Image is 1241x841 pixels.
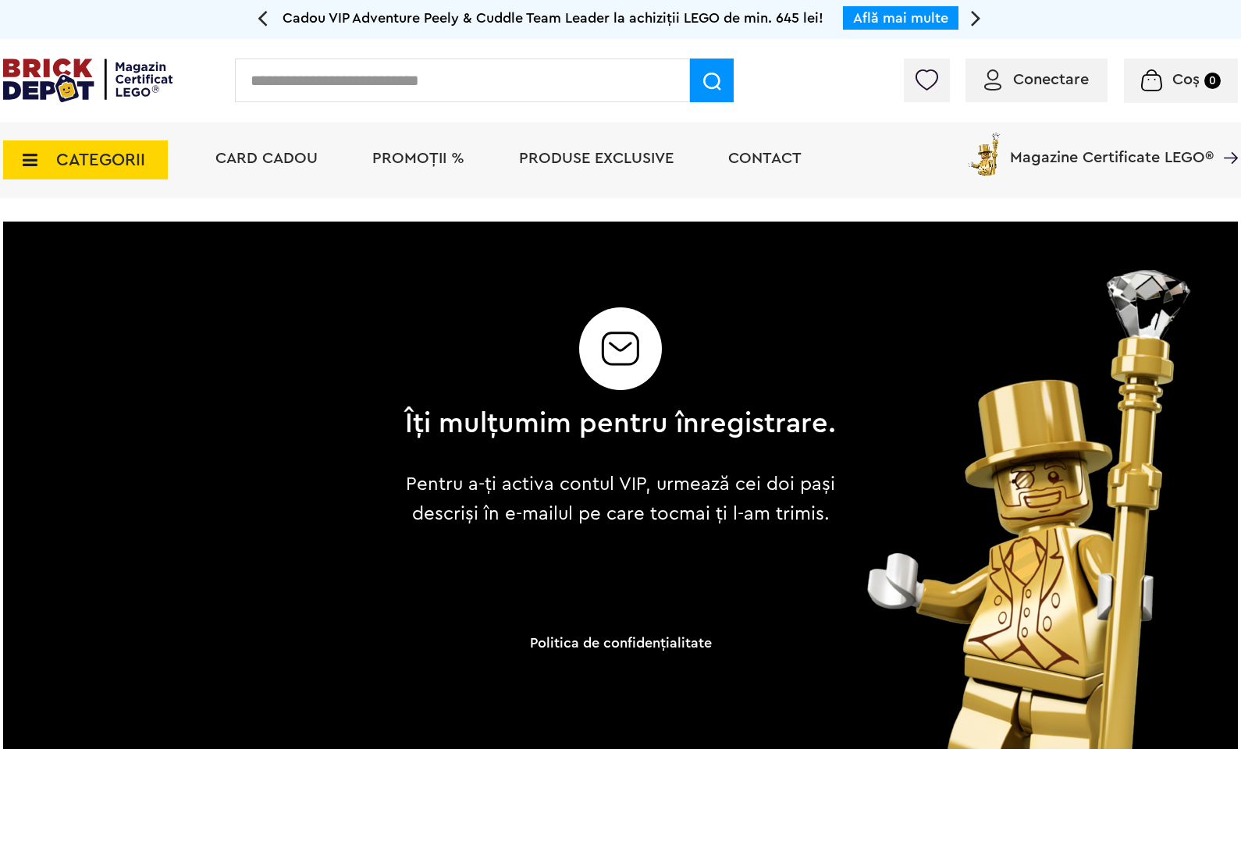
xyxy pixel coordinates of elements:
[405,409,837,438] h2: Îți mulțumim pentru înregistrare.
[1204,73,1221,89] small: 0
[530,636,712,650] a: Politica de confidenţialitate
[519,151,674,166] a: Produse exclusive
[372,151,464,166] a: PROMOȚII %
[1172,72,1200,87] span: Coș
[728,151,802,166] a: Contact
[393,470,848,529] p: Pentru a-ți activa contul VIP, urmează cei doi pași descriși în e-mailul pe care tocmai ți l-am t...
[1010,130,1214,165] span: Magazine Certificate LEGO®
[283,11,823,25] span: Cadou VIP Adventure Peely & Cuddle Team Leader la achiziții LEGO de min. 645 lei!
[215,151,318,166] a: Card Cadou
[56,151,145,169] span: CATEGORII
[853,11,948,25] a: Află mai multe
[1013,72,1089,87] span: Conectare
[1214,130,1238,145] a: Magazine Certificate LEGO®
[984,72,1089,87] a: Conectare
